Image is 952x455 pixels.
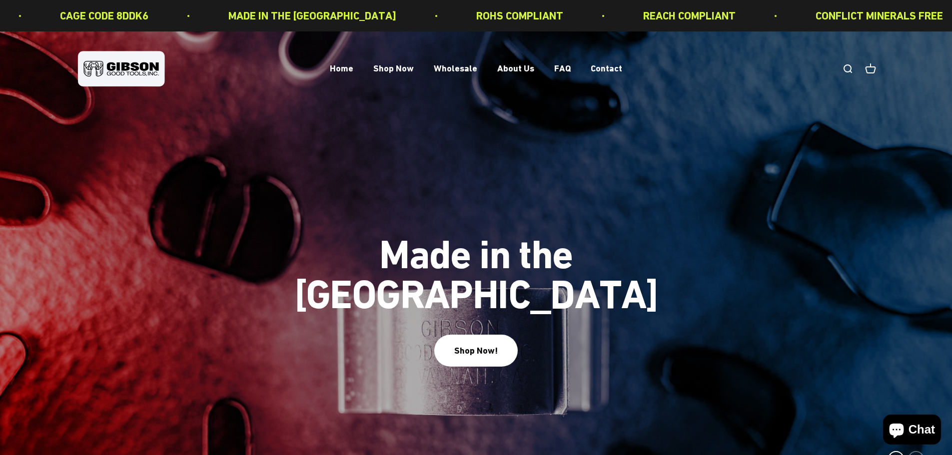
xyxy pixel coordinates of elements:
a: About Us [497,63,534,74]
a: Wholesale [434,63,477,74]
p: MADE IN THE [GEOGRAPHIC_DATA] [220,7,388,24]
a: Shop Now [373,63,414,74]
div: Shop Now! [454,344,498,358]
split-lines: Made in the [GEOGRAPHIC_DATA] [281,271,671,318]
a: Home [330,63,353,74]
p: CAGE CODE 8DDK6 [52,7,140,24]
p: CONFLICT MINERALS FREE [808,7,935,24]
p: ROHS COMPLIANT [468,7,555,24]
inbox-online-store-chat: Shopify online store chat [880,415,944,447]
a: FAQ [554,63,571,74]
a: Contact [591,63,622,74]
button: Shop Now! [434,335,518,366]
p: REACH COMPLIANT [635,7,728,24]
